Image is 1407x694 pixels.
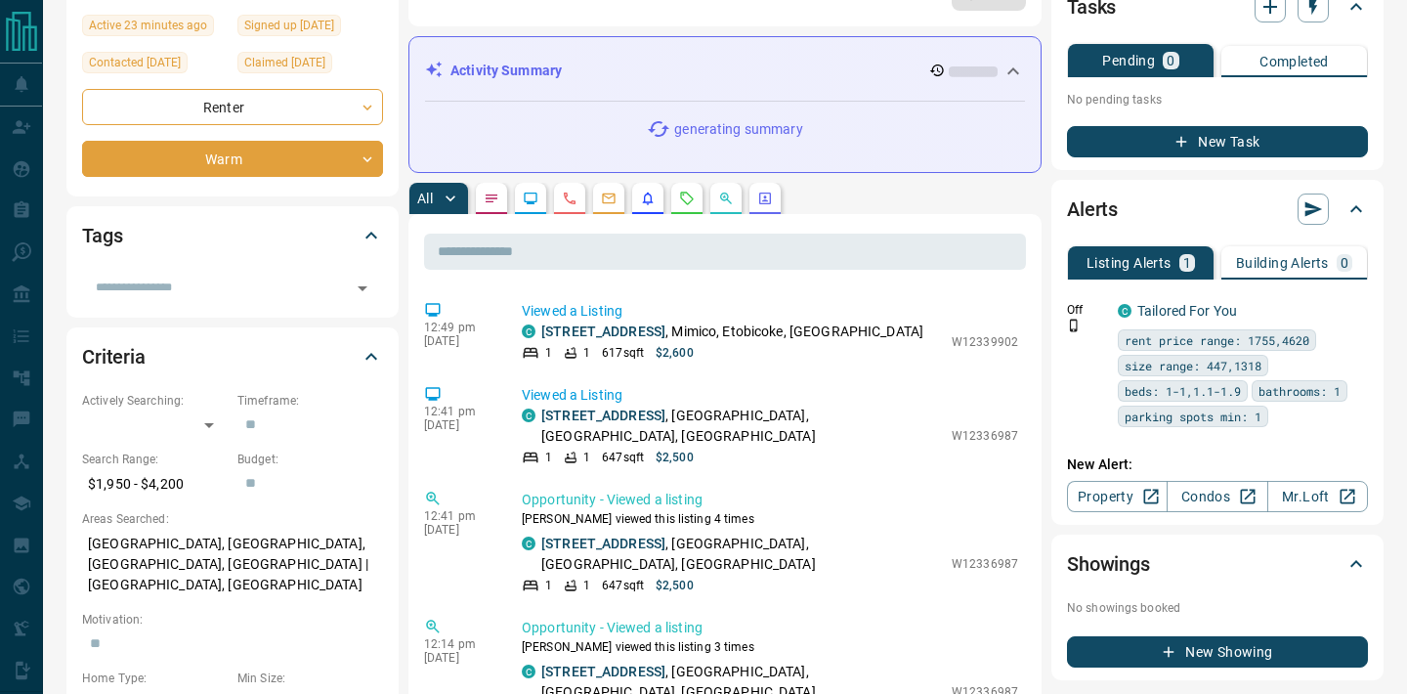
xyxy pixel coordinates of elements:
p: Viewed a Listing [522,385,1018,406]
a: [STREET_ADDRESS] [541,536,665,551]
span: parking spots min: 1 [1125,407,1261,426]
div: condos.ca [522,409,535,422]
p: 1 [545,577,552,594]
h2: Showings [1067,548,1150,580]
p: Budget: [237,451,383,468]
p: Viewed a Listing [522,301,1018,322]
div: Alerts [1067,186,1368,233]
svg: Emails [601,191,617,206]
p: Activity Summary [450,61,562,81]
a: Tailored For You [1137,303,1237,319]
p: [DATE] [424,334,492,348]
p: Listing Alerts [1087,256,1172,270]
p: Off [1067,301,1106,319]
svg: Agent Actions [757,191,773,206]
svg: Opportunities [718,191,734,206]
button: New Showing [1067,636,1368,668]
p: No showings booked [1067,599,1368,617]
svg: Notes [484,191,499,206]
span: rent price range: 1755,4620 [1125,330,1309,350]
p: Pending [1102,54,1155,67]
p: $2,500 [656,577,694,594]
p: $2,600 [656,344,694,362]
span: Contacted [DATE] [89,53,181,72]
a: [STREET_ADDRESS] [541,664,665,679]
a: [STREET_ADDRESS] [541,408,665,423]
a: Condos [1167,481,1267,512]
p: Search Range: [82,451,228,468]
p: $1,950 - $4,200 [82,468,228,500]
p: Completed [1259,55,1329,68]
div: Activity Summary [425,53,1025,89]
div: Wed Jul 23 2025 [82,52,228,79]
div: Tags [82,212,383,259]
div: Criteria [82,333,383,380]
p: 0 [1167,54,1174,67]
p: 12:41 pm [424,509,492,523]
p: Actively Searching: [82,392,228,410]
div: Renter [82,89,383,125]
p: Areas Searched: [82,510,383,528]
p: [GEOGRAPHIC_DATA], [GEOGRAPHIC_DATA], [GEOGRAPHIC_DATA], [GEOGRAPHIC_DATA] | [GEOGRAPHIC_DATA], [... [82,528,383,601]
button: Open [349,275,376,302]
p: New Alert: [1067,455,1368,475]
svg: Lead Browsing Activity [523,191,538,206]
p: , [GEOGRAPHIC_DATA], [GEOGRAPHIC_DATA], [GEOGRAPHIC_DATA] [541,534,942,575]
span: Claimed [DATE] [244,53,325,72]
span: Active 23 minutes ago [89,16,207,35]
svg: Calls [562,191,577,206]
button: New Task [1067,126,1368,157]
p: [DATE] [424,651,492,665]
p: Home Type: [82,670,228,687]
p: Min Size: [237,670,383,687]
span: Signed up [DATE] [244,16,334,35]
p: 1 [583,344,590,362]
p: No pending tasks [1067,85,1368,114]
a: Mr.Loft [1267,481,1368,512]
p: Motivation: [82,611,383,629]
div: condos.ca [522,537,535,550]
div: Showings [1067,541,1368,587]
p: Opportunity - Viewed a listing [522,618,1018,638]
p: 1 [545,449,552,466]
h2: Tags [82,220,122,251]
p: $2,500 [656,449,694,466]
h2: Alerts [1067,194,1118,225]
div: Sun Aug 17 2025 [82,15,228,42]
p: 1 [545,344,552,362]
p: All [417,192,433,205]
span: bathrooms: 1 [1258,381,1341,401]
a: [STREET_ADDRESS] [541,324,665,339]
div: condos.ca [1118,304,1131,318]
p: , [GEOGRAPHIC_DATA], [GEOGRAPHIC_DATA], [GEOGRAPHIC_DATA] [541,406,942,447]
p: W12339902 [952,333,1018,351]
p: [PERSON_NAME] viewed this listing 3 times [522,638,1018,656]
p: 1 [583,449,590,466]
div: condos.ca [522,665,535,678]
p: 617 sqft [602,344,644,362]
p: [DATE] [424,418,492,432]
p: 12:49 pm [424,321,492,334]
span: size range: 447,1318 [1125,356,1261,375]
svg: Listing Alerts [640,191,656,206]
div: condos.ca [522,325,535,338]
p: 647 sqft [602,577,644,594]
p: W12336987 [952,427,1018,445]
p: 12:41 pm [424,405,492,418]
p: 1 [583,577,590,594]
p: Opportunity - Viewed a listing [522,490,1018,510]
p: , Mimico, Etobicoke, [GEOGRAPHIC_DATA] [541,322,923,342]
p: Building Alerts [1236,256,1329,270]
svg: Push Notification Only [1067,319,1081,332]
a: Property [1067,481,1168,512]
p: 1 [1183,256,1191,270]
p: 0 [1341,256,1348,270]
p: W12336987 [952,555,1018,573]
svg: Requests [679,191,695,206]
p: 12:14 pm [424,637,492,651]
p: 647 sqft [602,449,644,466]
h2: Criteria [82,341,146,372]
span: beds: 1-1,1.1-1.9 [1125,381,1241,401]
div: Tue Jul 22 2025 [237,15,383,42]
div: Tue Jul 22 2025 [237,52,383,79]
